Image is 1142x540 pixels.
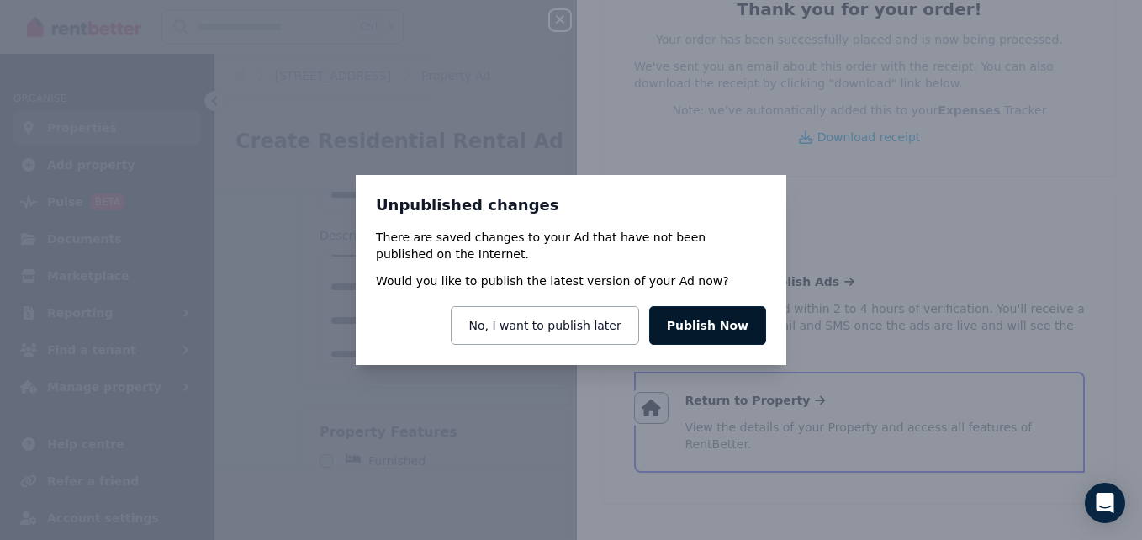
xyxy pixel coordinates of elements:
div: Open Intercom Messenger [1085,483,1125,523]
p: Would you like to publish the latest version of your Ad now? [376,273,729,289]
p: There are saved changes to your Ad that have not been published on the Internet. [376,229,766,262]
h3: Unpublished changes [376,195,766,215]
button: Publish Now [649,306,766,345]
button: No, I want to publish later [451,306,638,345]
